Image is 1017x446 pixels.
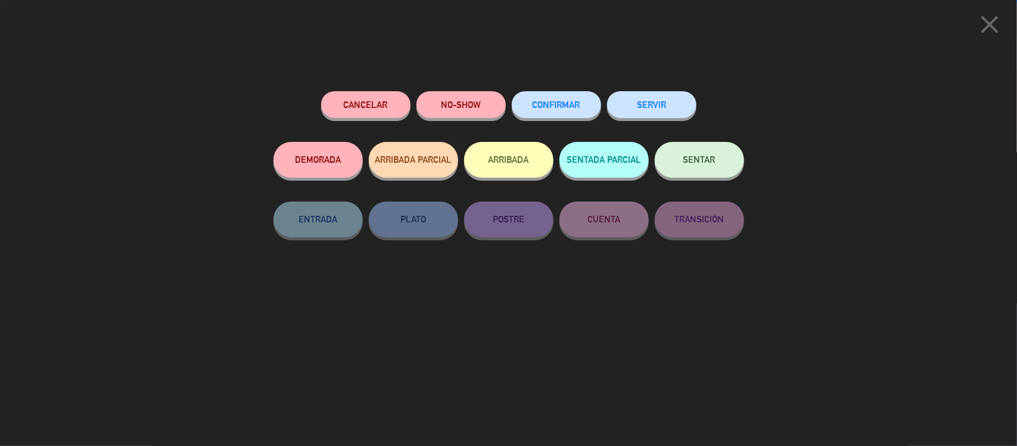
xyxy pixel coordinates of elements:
button: NO-SHOW [416,91,506,118]
button: ARRIBADA PARCIAL [369,142,458,178]
button: SENTAR [655,142,744,178]
button: CUENTA [559,202,649,237]
button: SERVIR [607,91,696,118]
button: Cancelar [321,91,410,118]
button: PLATO [369,202,458,237]
button: CONFIRMAR [512,91,601,118]
button: TRANSICIÓN [655,202,744,237]
button: ARRIBADA [464,142,553,178]
i: close [975,10,1004,39]
button: DEMORADA [273,142,363,178]
span: ARRIBADA PARCIAL [375,154,452,165]
span: CONFIRMAR [533,100,580,110]
button: POSTRE [464,202,553,237]
span: SENTAR [683,154,716,165]
button: close [971,9,1008,44]
button: ENTRADA [273,202,363,237]
button: SENTADA PARCIAL [559,142,649,178]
